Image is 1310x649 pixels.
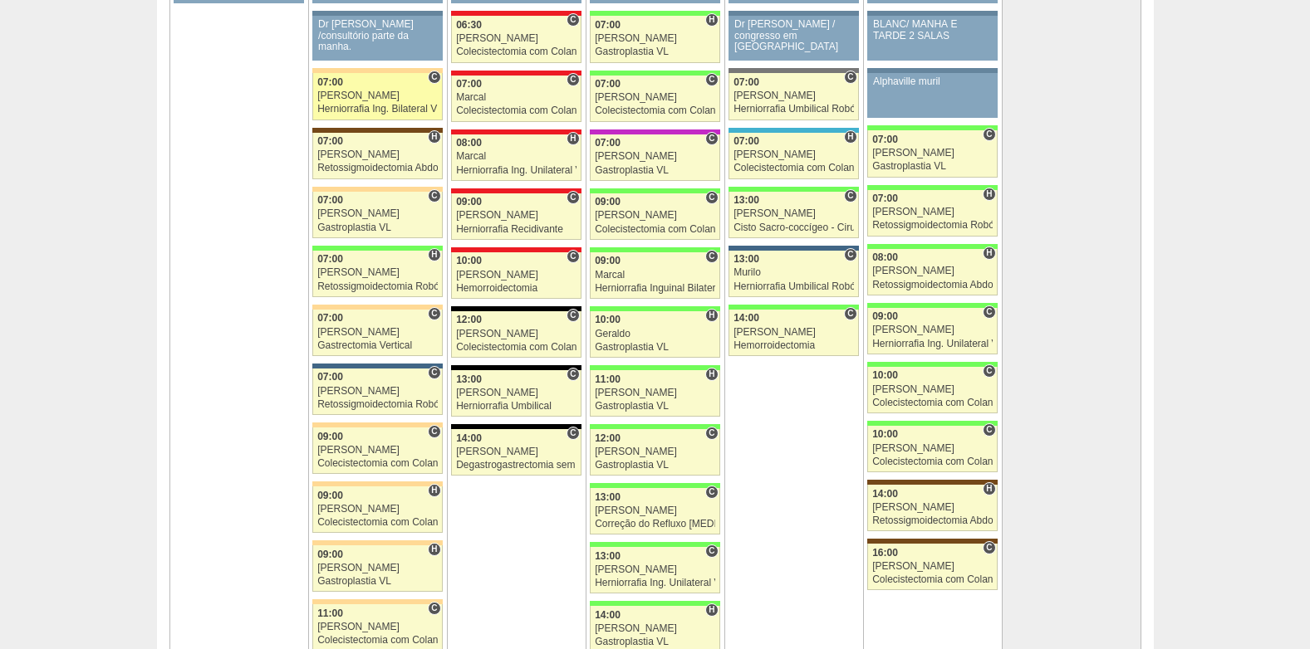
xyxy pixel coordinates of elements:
span: Consultório [705,73,718,86]
div: [PERSON_NAME] [317,445,438,456]
a: Alphaville muril [867,73,997,118]
div: [PERSON_NAME] [872,443,993,454]
span: 14:00 [734,312,759,324]
div: [PERSON_NAME] [734,208,854,219]
a: C 14:00 [PERSON_NAME] Hemorroidectomia [729,310,858,356]
div: Retossigmoidectomia Robótica [317,399,438,410]
a: C 07:00 Marcal Colecistectomia com Colangiografia VL [451,76,581,122]
div: [PERSON_NAME] [595,33,715,44]
div: [PERSON_NAME] [317,267,438,278]
div: Colecistectomia com Colangiografia VL [872,574,993,585]
div: Key: Brasil [590,483,719,488]
span: 11:00 [317,608,343,619]
span: Hospital [983,246,995,260]
div: Herniorrafia Ing. Unilateral VL [595,578,715,588]
span: Consultório [567,309,579,322]
div: Key: Brasil [867,303,997,308]
div: Key: Aviso [867,11,997,16]
div: [PERSON_NAME] [595,151,715,162]
span: Consultório [428,189,440,203]
a: C 07:00 [PERSON_NAME] Retossigmoidectomia Robótica [312,368,442,415]
span: Consultório [705,486,718,499]
div: [PERSON_NAME] [317,563,438,573]
span: Consultório [428,71,440,84]
a: H 11:00 [PERSON_NAME] Gastroplastia VL [590,370,719,417]
span: 07:00 [317,253,343,265]
span: Hospital [428,130,440,144]
div: [PERSON_NAME] [456,388,576,398]
div: [PERSON_NAME] [734,149,854,160]
div: Gastrectomia Vertical [317,340,438,351]
a: H 08:00 [PERSON_NAME] Retossigmoidectomia Abdominal VL [867,249,997,295]
span: Hospital [705,603,718,617]
div: Herniorrafia Inguinal Bilateral [595,283,715,294]
span: 10:00 [872,369,898,381]
a: C 10:00 [PERSON_NAME] Colecistectomia com Colangiografia VL [867,426,997,472]
div: Key: Blanc [451,306,581,311]
span: Consultório [567,73,579,86]
div: Key: Brasil [590,188,719,193]
span: 10:00 [456,255,482,266]
span: 13:00 [734,194,759,206]
span: 07:00 [456,78,482,90]
div: Colecistectomia com Colangiografia VL [317,517,438,528]
a: C 07:00 [PERSON_NAME] Gastroplastia VL [312,192,442,238]
div: [PERSON_NAME] [595,564,715,575]
span: 16:00 [872,547,898,559]
span: 07:00 [317,76,343,88]
span: Consultório [705,427,718,440]
div: Retossigmoidectomia Abdominal VL [872,280,993,290]
div: [PERSON_NAME] [595,210,715,221]
div: Gastroplastia VL [595,342,715,353]
div: Key: Aviso [729,11,858,16]
div: Key: Brasil [729,305,858,310]
div: Colecistectomia com Colangiografia VL [456,342,576,353]
a: C 09:00 [PERSON_NAME] Colecistectomia com Colangiografia VL [590,193,719,240]
div: [PERSON_NAME] [872,266,993,276]
span: Consultório [983,128,995,141]
a: C 06:30 [PERSON_NAME] Colecistectomia com Colangiografia VL [451,16,581,62]
a: C 12:00 [PERSON_NAME] Gastroplastia VL [590,429,719,476]
div: Gastroplastia VL [595,46,715,57]
span: Consultório [844,189,856,203]
span: Consultório [567,250,579,263]
span: 07:00 [595,78,621,90]
span: 09:00 [872,310,898,322]
div: [PERSON_NAME] [456,329,576,339]
div: Key: São Luiz - Jabaquara [312,364,442,368]
span: 09:00 [595,196,621,207]
span: Consultório [983,541,995,554]
div: Key: Brasil [867,244,997,249]
div: Key: Brasil [590,601,719,606]
div: Key: Brasil [867,125,997,130]
div: Retossigmoidectomia Abdominal VL [872,515,993,526]
div: Key: Assunção [451,188,581,193]
a: C 16:00 [PERSON_NAME] Colecistectomia com Colangiografia VL [867,544,997,590]
a: H 07:00 [PERSON_NAME] Colecistectomia com Colangiografia VL [729,133,858,179]
div: Herniorrafia Ing. Unilateral VL [872,339,993,349]
a: C 09:00 [PERSON_NAME] Herniorrafia Ing. Unilateral VL [867,308,997,354]
div: Key: Brasil [867,421,997,426]
div: [PERSON_NAME] [872,324,993,335]
a: H 14:00 [PERSON_NAME] Retossigmoidectomia Abdominal VL [867,485,997,531]
span: Consultório [705,132,718,145]
span: Consultório [983,305,995,319]
div: Key: Bartira [312,481,442,486]
a: C 14:00 [PERSON_NAME] Degastrogastrectomia sem vago [451,429,581,476]
a: C 13:00 [PERSON_NAME] Herniorrafia Ing. Unilateral VL [590,547,719,593]
a: BLANC/ MANHÃ E TARDE 2 SALAS [867,16,997,61]
div: [PERSON_NAME] [456,33,576,44]
div: [PERSON_NAME] [872,561,993,572]
div: Dr [PERSON_NAME] /consultório parte da manha. [318,19,437,52]
div: Retossigmoidectomia Robótica [317,281,438,292]
div: [PERSON_NAME] [456,446,576,457]
span: 09:00 [317,549,343,560]
div: Retossigmoidectomia Abdominal VL [317,163,438,173]
div: [PERSON_NAME] [317,90,438,101]
div: Herniorrafia Recidivante [456,224,576,235]
span: 07:00 [317,135,343,147]
div: Gastroplastia VL [872,161,993,172]
div: Key: Brasil [729,187,858,192]
span: Consultório [567,427,579,440]
div: [PERSON_NAME] [872,502,993,513]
